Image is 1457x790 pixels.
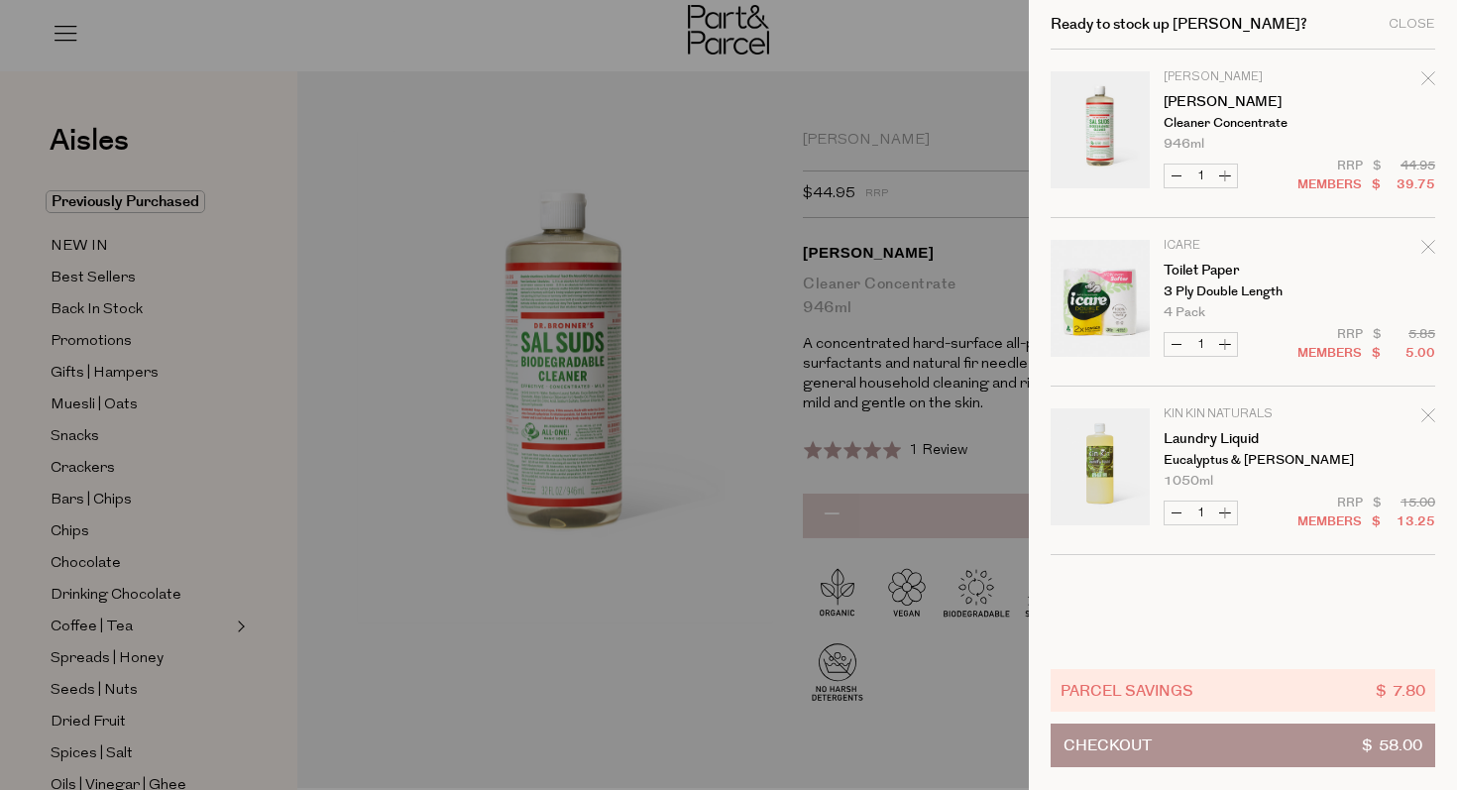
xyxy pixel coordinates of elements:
span: 1050ml [1164,475,1213,488]
a: Toilet Paper [1164,264,1317,278]
p: [PERSON_NAME] [1164,71,1317,83]
span: 946ml [1164,138,1204,151]
h2: Ready to stock up [PERSON_NAME]? [1051,17,1307,32]
div: Close [1389,18,1435,31]
span: 4 pack [1164,306,1205,319]
button: Checkout$ 58.00 [1051,724,1435,767]
div: Remove Sal Suds [1421,68,1435,95]
p: Kin Kin Naturals [1164,408,1317,420]
span: $ 58.00 [1362,725,1422,766]
span: Checkout [1064,725,1152,766]
span: $ 7.80 [1376,679,1425,702]
a: Laundry Liquid [1164,432,1317,446]
a: [PERSON_NAME] [1164,95,1317,109]
div: Remove Laundry Liquid [1421,405,1435,432]
input: QTY Laundry Liquid [1188,502,1213,524]
span: Parcel Savings [1061,679,1193,702]
p: 3 ply Double Length [1164,285,1317,298]
input: QTY Sal Suds [1188,165,1213,187]
input: QTY Toilet Paper [1188,333,1213,356]
p: Eucalyptus & [PERSON_NAME] [1164,454,1317,467]
p: Cleaner Concentrate [1164,117,1317,130]
p: icare [1164,240,1317,252]
div: Remove Toilet Paper [1421,237,1435,264]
